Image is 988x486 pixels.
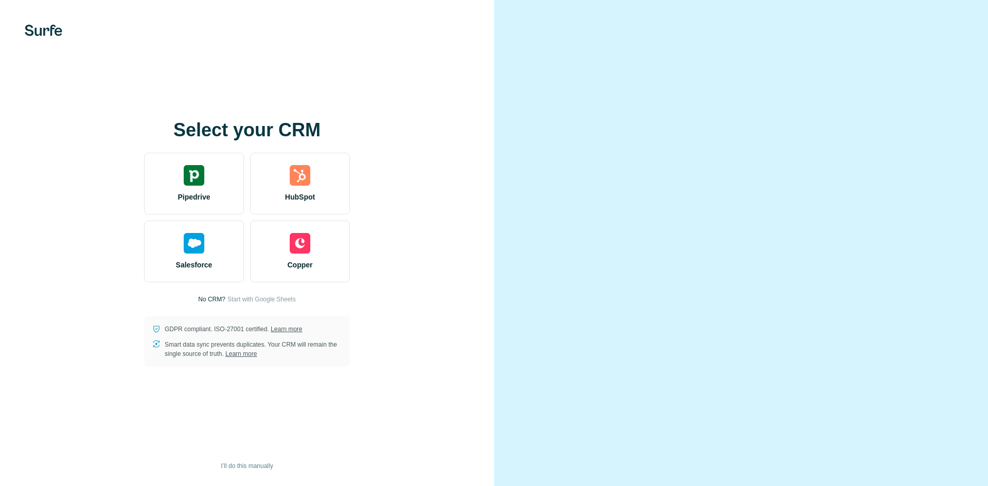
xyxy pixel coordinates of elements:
span: Pipedrive [178,192,210,202]
img: salesforce's logo [184,233,204,254]
button: I’ll do this manually [214,458,280,474]
span: Salesforce [176,260,213,270]
span: Copper [288,260,313,270]
img: pipedrive's logo [184,165,204,186]
img: copper's logo [290,233,310,254]
span: HubSpot [285,192,315,202]
p: No CRM? [198,295,225,304]
a: Learn more [225,350,257,357]
p: GDPR compliant. ISO-27001 certified. [165,325,302,334]
a: Learn more [271,326,302,333]
img: Surfe's logo [25,25,62,36]
span: I’ll do this manually [221,461,273,471]
img: hubspot's logo [290,165,310,186]
button: Start with Google Sheets [227,295,296,304]
p: Smart data sync prevents duplicates. Your CRM will remain the single source of truth. [165,340,342,358]
h1: Select your CRM [144,120,350,140]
